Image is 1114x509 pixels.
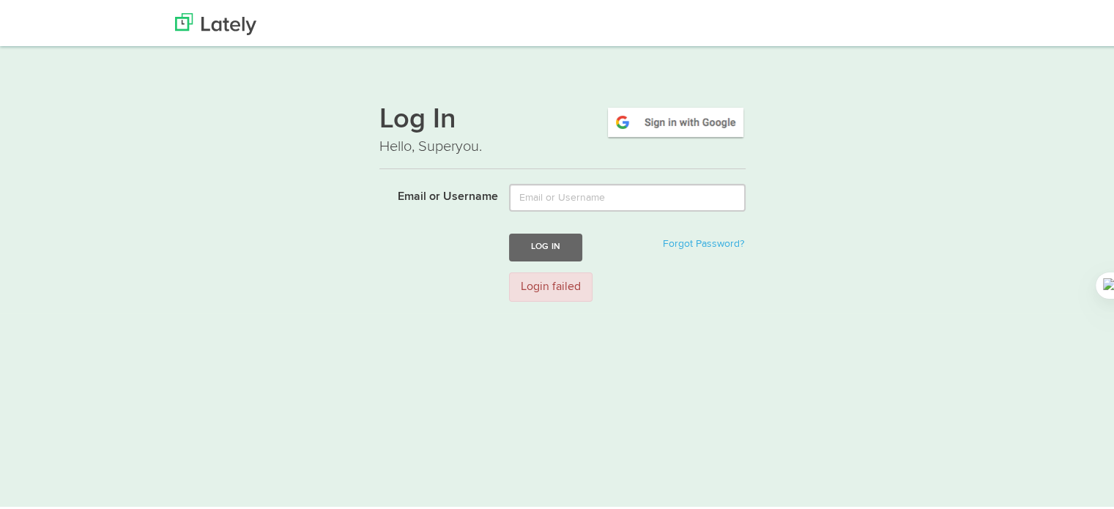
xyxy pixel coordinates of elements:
[368,182,498,204] label: Email or Username
[379,134,746,155] p: Hello, Superyou.
[663,237,744,247] a: Forgot Password?
[175,11,256,33] img: Lately
[379,103,746,134] h1: Log In
[509,270,593,300] div: Login failed
[509,231,582,259] button: Log In
[509,182,746,209] input: Email or Username
[606,103,746,137] img: google-signin.png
